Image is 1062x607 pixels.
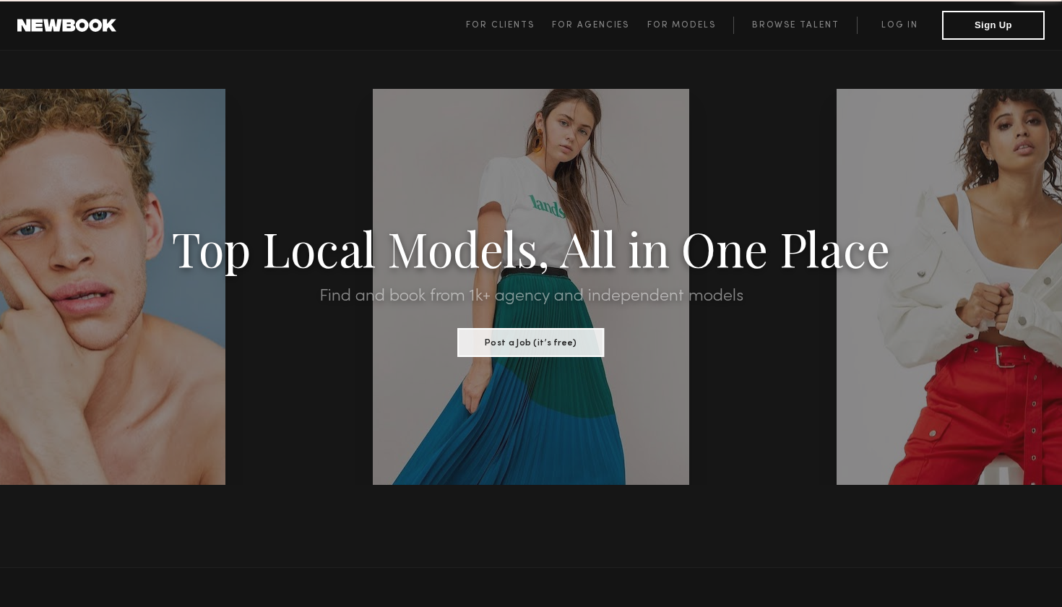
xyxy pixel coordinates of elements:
a: For Agencies [552,17,647,34]
a: For Clients [466,17,552,34]
h1: Top Local Models, All in One Place [79,225,983,270]
span: For Clients [466,21,535,30]
a: Post a Job (it’s free) [458,333,605,349]
a: Browse Talent [733,17,857,34]
span: For Models [647,21,716,30]
button: Sign Up [942,11,1045,40]
h2: Find and book from 1k+ agency and independent models [79,288,983,305]
span: For Agencies [552,21,629,30]
button: Post a Job (it’s free) [458,328,605,357]
a: For Models [647,17,734,34]
a: Log in [857,17,942,34]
